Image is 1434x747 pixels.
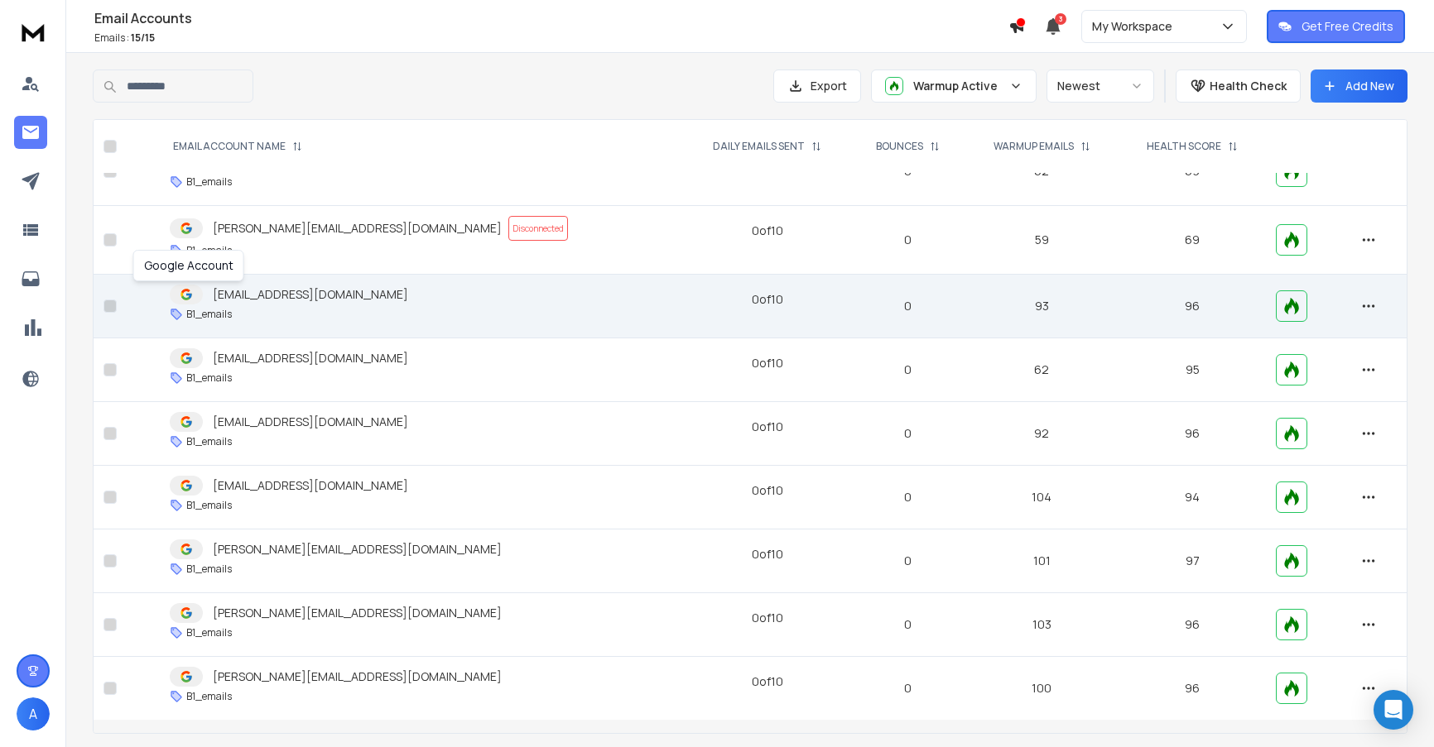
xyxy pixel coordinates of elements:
[186,435,232,448] p: B1_emails
[173,140,302,153] div: EMAIL ACCOUNT NAME
[862,553,955,569] p: 0
[508,216,568,241] span: Disconnected
[862,489,955,505] p: 0
[965,275,1119,338] td: 93
[752,673,783,690] div: 0 of 10
[862,616,955,633] p: 0
[131,31,155,45] span: 15 / 15
[1119,657,1266,721] td: 96
[1119,529,1266,593] td: 97
[876,140,923,153] p: BOUNCES
[94,31,1008,45] p: Emails :
[994,140,1074,153] p: WARMUP EMAILS
[1119,593,1266,657] td: 96
[213,605,502,621] p: [PERSON_NAME][EMAIL_ADDRESS][DOMAIN_NAME]
[862,232,955,248] p: 0
[1176,69,1301,103] button: Health Check
[862,362,955,378] p: 0
[1119,275,1266,338] td: 96
[94,8,1008,28] h1: Email Accounts
[752,355,783,371] div: 0 of 10
[213,541,502,558] p: [PERSON_NAME][EMAIL_ADDRESS][DOMAIN_NAME]
[1119,338,1266,402] td: 95
[752,223,783,239] div: 0 of 10
[1210,78,1287,94] p: Health Check
[1374,690,1413,730] div: Open Intercom Messenger
[965,657,1119,721] td: 100
[213,220,502,237] p: [PERSON_NAME][EMAIL_ADDRESS][DOMAIN_NAME]
[1092,18,1179,35] p: My Workspace
[186,499,232,512] p: B1_emails
[965,402,1119,466] td: 92
[1267,10,1405,43] button: Get Free Credits
[752,482,783,499] div: 0 of 10
[752,546,783,563] div: 0 of 10
[1302,18,1393,35] p: Get Free Credits
[133,250,244,281] div: Google Account
[213,286,408,303] p: [EMAIL_ADDRESS][DOMAIN_NAME]
[965,529,1119,593] td: 101
[17,697,50,730] button: A
[213,477,408,494] p: [EMAIL_ADDRESS][DOMAIN_NAME]
[1047,69,1154,103] button: Newest
[1119,402,1266,466] td: 96
[213,668,502,685] p: [PERSON_NAME][EMAIL_ADDRESS][DOMAIN_NAME]
[773,69,861,103] button: Export
[1311,69,1408,103] button: Add New
[862,680,955,697] p: 0
[1055,13,1066,25] span: 3
[965,338,1119,402] td: 62
[965,593,1119,657] td: 103
[752,610,783,626] div: 0 of 10
[213,350,408,366] p: [EMAIL_ADDRESS][DOMAIN_NAME]
[213,414,408,430] p: [EMAIL_ADDRESS][DOMAIN_NAME]
[713,140,805,153] p: DAILY EMAILS SENT
[862,425,955,442] p: 0
[965,206,1119,275] td: 59
[186,626,232,639] p: B1_emails
[186,690,232,703] p: B1_emails
[1119,466,1266,529] td: 94
[17,17,50,47] img: logo
[186,371,232,385] p: B1_emails
[186,244,232,257] p: B1_emails
[186,308,232,321] p: B1_emails
[1147,140,1221,153] p: HEALTH SCORE
[1119,206,1266,275] td: 69
[965,466,1119,529] td: 104
[752,419,783,435] div: 0 of 10
[186,563,232,576] p: B1_emails
[862,298,955,314] p: 0
[913,78,1003,94] p: Warmup Active
[186,175,232,189] p: B1_emails
[752,291,783,308] div: 0 of 10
